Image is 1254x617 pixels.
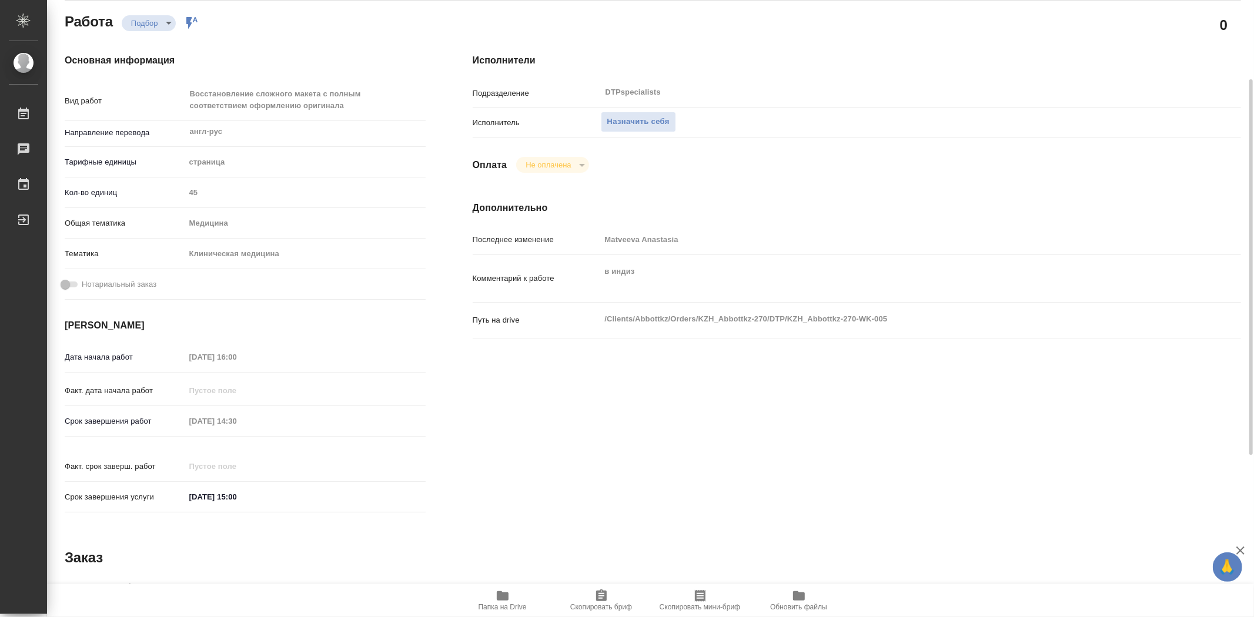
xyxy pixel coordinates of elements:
[607,115,670,129] span: Назначить себя
[128,18,162,28] button: Подбор
[473,314,601,326] p: Путь на drive
[473,581,1241,595] h4: Дополнительно
[601,231,1177,248] input: Пустое поле
[65,95,185,107] p: Вид работ
[185,213,426,233] div: Медицина
[65,491,185,503] p: Срок завершения услуги
[185,458,288,475] input: Пустое поле
[65,385,185,397] p: Факт. дата начала работ
[473,117,601,129] p: Исполнитель
[65,10,113,31] h2: Работа
[185,348,288,365] input: Пустое поле
[479,603,527,611] span: Папка на Drive
[473,53,1241,68] h4: Исполнители
[185,413,288,430] input: Пустое поле
[601,112,676,132] button: Назначить себя
[185,488,288,505] input: ✎ Введи что-нибудь
[185,244,426,264] div: Клиническая медицина
[1220,15,1228,35] h2: 0
[552,584,651,617] button: Скопировать бриф
[750,584,848,617] button: Обновить файлы
[473,158,507,172] h4: Оплата
[65,581,426,595] h4: Основная информация
[65,318,426,333] h4: [PERSON_NAME]
[185,152,426,172] div: страница
[185,382,288,399] input: Пустое поле
[65,415,185,427] p: Срок завершения работ
[65,461,185,472] p: Факт. срок заверш. работ
[65,351,185,363] p: Дата начала работ
[185,184,426,201] input: Пустое поле
[473,201,1241,215] h4: Дополнительно
[65,127,185,139] p: Направление перевода
[601,309,1177,329] textarea: /Clients/Abbottkz/Orders/KZH_Abbottkz-270/DTP/KZH_Abbottkz-270-WK-005
[65,53,426,68] h4: Основная информация
[122,15,176,31] div: Подбор
[453,584,552,617] button: Папка на Drive
[65,187,185,199] p: Кол-во единиц
[82,279,156,290] span: Нотариальный заказ
[473,88,601,99] p: Подразделение
[473,273,601,284] p: Комментарий к работе
[516,157,588,173] div: Подбор
[522,160,574,170] button: Не оплачена
[1218,555,1238,579] span: 🙏
[601,261,1177,293] textarea: в индиз
[651,584,750,617] button: Скопировать мини-бриф
[660,603,740,611] span: Скопировать мини-бриф
[570,603,632,611] span: Скопировать бриф
[65,156,185,168] p: Тарифные единицы
[65,248,185,260] p: Тематика
[65,217,185,229] p: Общая тематика
[1213,552,1242,582] button: 🙏
[770,603,827,611] span: Обновить файлы
[65,548,103,567] h2: Заказ
[473,234,601,246] p: Последнее изменение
